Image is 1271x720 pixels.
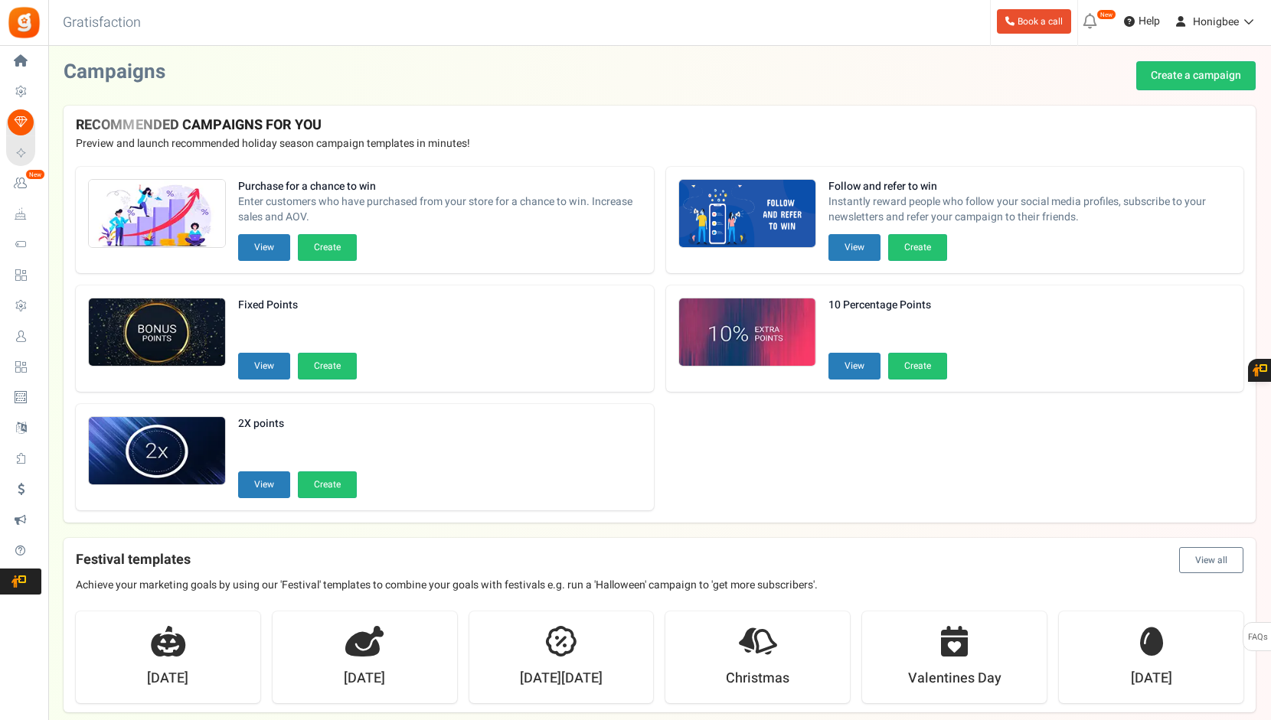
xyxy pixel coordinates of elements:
img: Recommended Campaigns [679,180,815,249]
button: View [828,234,881,261]
strong: [DATE][DATE] [520,669,603,689]
button: View [238,234,290,261]
button: View all [1179,547,1243,573]
img: Recommended Campaigns [89,417,225,486]
img: Recommended Campaigns [679,298,815,367]
strong: Purchase for a chance to win [238,179,642,194]
span: Honigbee [1193,14,1239,30]
strong: 2X points [238,416,357,432]
strong: Follow and refer to win [828,179,1232,194]
img: Recommended Campaigns [89,298,225,367]
a: Book a call [997,9,1071,34]
h3: Gratisfaction [46,8,158,38]
button: Create [298,471,357,498]
button: Create [298,234,357,261]
p: Preview and launch recommended holiday season campaign templates in minutes! [76,136,1243,151]
em: New [25,169,45,180]
strong: Christmas [726,669,789,689]
span: Enter customers who have purchased from your store for a chance to win. Increase sales and AOV. [238,194,642,225]
strong: [DATE] [147,669,188,689]
em: New [1096,9,1116,20]
strong: 10 Percentage Points [828,298,947,313]
h4: Festival templates [76,547,1243,573]
a: Create a campaign [1136,61,1256,90]
span: Help [1135,14,1160,29]
strong: Valentines Day [908,669,1001,689]
button: View [828,353,881,380]
strong: Fixed Points [238,298,357,313]
a: Help [1118,9,1166,34]
strong: [DATE] [344,669,385,689]
p: Achieve your marketing goals by using our 'Festival' templates to combine your goals with festiva... [76,578,1243,593]
button: View [238,353,290,380]
span: Instantly reward people who follow your social media profiles, subscribe to your newsletters and ... [828,194,1232,225]
img: Recommended Campaigns [89,180,225,249]
strong: [DATE] [1131,669,1172,689]
h2: Campaigns [64,61,165,83]
a: New [6,171,41,197]
button: Create [888,234,947,261]
img: Gratisfaction [7,5,41,40]
button: Create [298,353,357,380]
button: View [238,471,290,498]
h4: RECOMMENDED CAMPAIGNS FOR YOU [76,118,1243,133]
span: FAQs [1247,623,1268,652]
button: Create [888,353,947,380]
